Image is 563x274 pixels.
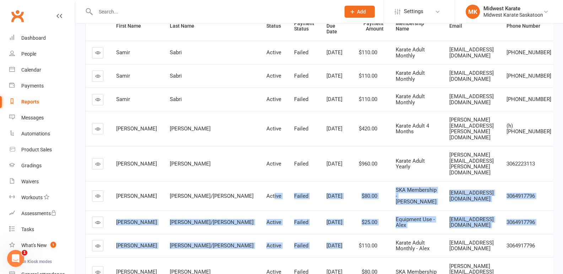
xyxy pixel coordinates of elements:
span: SKA Membership - [PERSON_NAME] [396,187,437,205]
span: Samir [116,49,130,56]
a: Assessments [9,206,75,222]
span: [PERSON_NAME] [170,161,211,167]
a: Dashboard [9,30,75,46]
span: 3064917796 [507,193,535,199]
div: Last Name [170,23,254,29]
div: First Name [116,23,158,29]
div: Dashboard [21,35,46,41]
span: Failed [294,125,308,132]
span: [PERSON_NAME] [116,219,157,225]
span: Failed [294,193,308,199]
span: [EMAIL_ADDRESS][DOMAIN_NAME] [449,240,494,252]
div: Midwest Karate Saskatoon [483,12,543,18]
span: Equipment Use - Alex [396,216,435,229]
span: [PERSON_NAME][EMAIL_ADDRESS][PERSON_NAME][DOMAIN_NAME] [449,152,494,176]
span: 3064917796 [507,242,535,249]
div: Phone Number [507,23,552,29]
span: [DATE] [326,242,342,249]
span: [PERSON_NAME][EMAIL_ADDRESS][PERSON_NAME][DOMAIN_NAME] [449,117,494,141]
span: [DATE] [326,96,342,102]
span: $110.00 [359,96,377,102]
span: Sabri [170,73,182,79]
span: [PERSON_NAME]/[PERSON_NAME] [170,242,254,249]
span: Karate Adult Monthly [396,46,425,59]
span: [EMAIL_ADDRESS][DOMAIN_NAME] [449,190,494,202]
a: Product Sales [9,142,75,158]
span: Settings [404,4,423,19]
span: [PERSON_NAME] [116,193,157,199]
span: [DATE] [326,49,342,56]
span: [PHONE_NUMBER] [507,73,551,79]
div: What's New [21,242,47,248]
span: Karate Adult Monthly - Alex [396,240,429,252]
a: Gradings [9,158,75,174]
span: Active [266,96,281,102]
span: [PERSON_NAME]/[PERSON_NAME] [170,219,254,225]
span: [PERSON_NAME] [116,242,157,249]
div: People [21,51,36,57]
a: What's New1 [9,237,75,253]
span: $420.00 [359,125,377,132]
span: Sabri [170,49,182,56]
a: Clubworx [9,7,26,25]
div: Payments [21,83,44,89]
span: Failed [294,242,308,249]
span: 1 [50,242,56,248]
span: Karate Adult Yearly [396,158,425,170]
a: Waivers [9,174,75,190]
span: [EMAIL_ADDRESS][DOMAIN_NAME] [449,216,494,229]
span: Active [266,49,281,56]
span: Failed [294,219,308,225]
div: Tasks [21,227,34,232]
span: [DATE] [326,219,342,225]
a: People [9,46,75,62]
span: Active [266,193,281,199]
div: Reports [21,99,39,105]
span: Failed [294,73,308,79]
span: [DATE] [326,125,342,132]
span: Samir [116,96,130,102]
div: Automations [21,131,50,136]
span: Samir [116,73,130,79]
span: [PERSON_NAME] [116,125,157,132]
div: Assessments [21,211,56,216]
a: Messages [9,110,75,126]
a: Reports [9,94,75,110]
span: $960.00 [359,161,377,167]
span: Failed [294,49,308,56]
span: (h)[PHONE_NUMBER] [507,123,551,135]
span: Karate Adult 4 Months [396,123,429,135]
span: Add [357,9,366,15]
div: MK [466,5,480,19]
div: Messages [21,115,44,121]
span: [EMAIL_ADDRESS][DOMAIN_NAME] [449,46,494,59]
input: Search... [93,7,335,17]
a: Workouts [9,190,75,206]
span: Active [266,219,281,225]
span: Karate Adult Monthly [396,93,425,106]
div: Workouts [21,195,43,200]
a: Calendar [9,62,75,78]
div: Midwest Karate [483,5,543,12]
div: Membership Name [396,21,437,32]
div: Payment Amount [359,21,384,32]
button: Add [345,6,375,18]
span: Sabri [170,96,182,102]
span: $110.00 [359,73,377,79]
div: Product Sales [21,147,52,152]
span: 3064917796 [507,219,535,225]
span: $110.00 [359,242,377,249]
span: [DATE] [326,73,342,79]
span: Failed [294,96,308,102]
a: Tasks [9,222,75,237]
iframe: Intercom live chat [7,250,24,267]
div: Payment Status [294,21,314,32]
a: Automations [9,126,75,142]
span: [EMAIL_ADDRESS][DOMAIN_NAME] [449,93,494,106]
span: Failed [294,161,308,167]
div: Email [449,23,494,29]
span: Active [266,73,281,79]
div: Calendar [21,67,41,73]
span: $25.00 [362,219,377,225]
a: Payments [9,78,75,94]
